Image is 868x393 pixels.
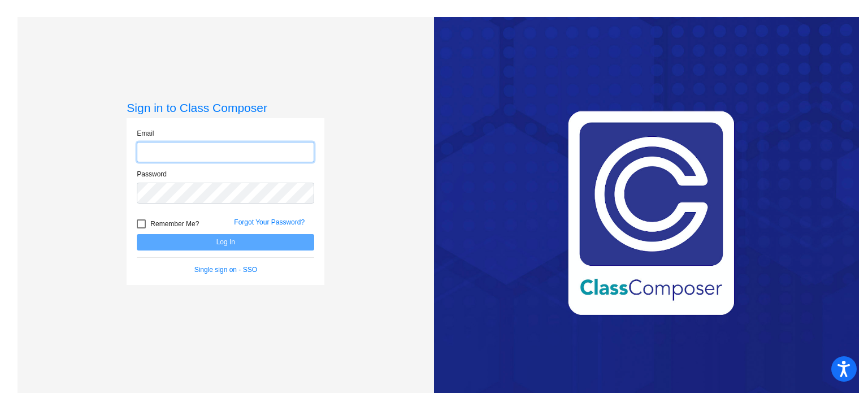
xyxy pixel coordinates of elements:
[194,266,257,274] a: Single sign on - SSO
[234,218,305,226] a: Forgot Your Password?
[137,128,154,139] label: Email
[137,169,167,179] label: Password
[127,101,324,115] h3: Sign in to Class Composer
[150,217,199,231] span: Remember Me?
[137,234,314,251] button: Log In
